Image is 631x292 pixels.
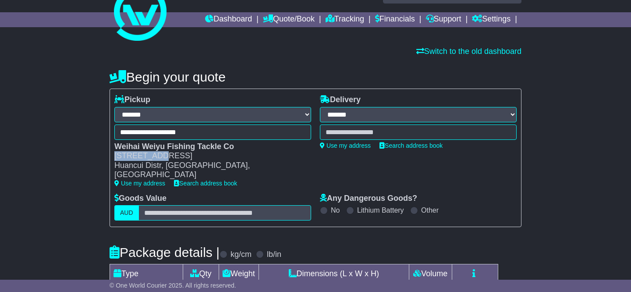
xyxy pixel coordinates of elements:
div: Weihai Weiyu Fishing Tackle Co [114,142,302,152]
label: Any Dangerous Goods? [320,194,417,203]
a: Tracking [326,12,364,27]
label: lb/in [267,250,281,260]
a: Search address book [379,142,443,149]
h4: Begin your quote [110,70,521,84]
label: No [331,206,340,214]
label: Other [421,206,439,214]
a: Switch to the old dashboard [416,47,521,56]
td: Dimensions (L x W x H) [259,264,409,284]
td: Volume [409,264,452,284]
label: AUD [114,205,139,221]
td: Qty [183,264,219,284]
div: [STREET_ADDRESS] [114,151,302,161]
a: Use my address [320,142,371,149]
label: Goods Value [114,194,167,203]
a: Dashboard [205,12,252,27]
label: kg/cm [230,250,252,260]
a: Search address book [174,180,237,187]
td: Weight [219,264,259,284]
td: Type [110,264,183,284]
label: Lithium Battery [357,206,404,214]
a: Support [426,12,461,27]
label: Delivery [320,95,361,105]
a: Quote/Book [263,12,315,27]
h4: Package details | [110,245,220,260]
a: Use my address [114,180,165,187]
a: Financials [375,12,415,27]
label: Pickup [114,95,150,105]
span: © One World Courier 2025. All rights reserved. [110,282,236,289]
a: Settings [472,12,510,27]
div: Huancui Distr, [GEOGRAPHIC_DATA], [GEOGRAPHIC_DATA] [114,161,302,180]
